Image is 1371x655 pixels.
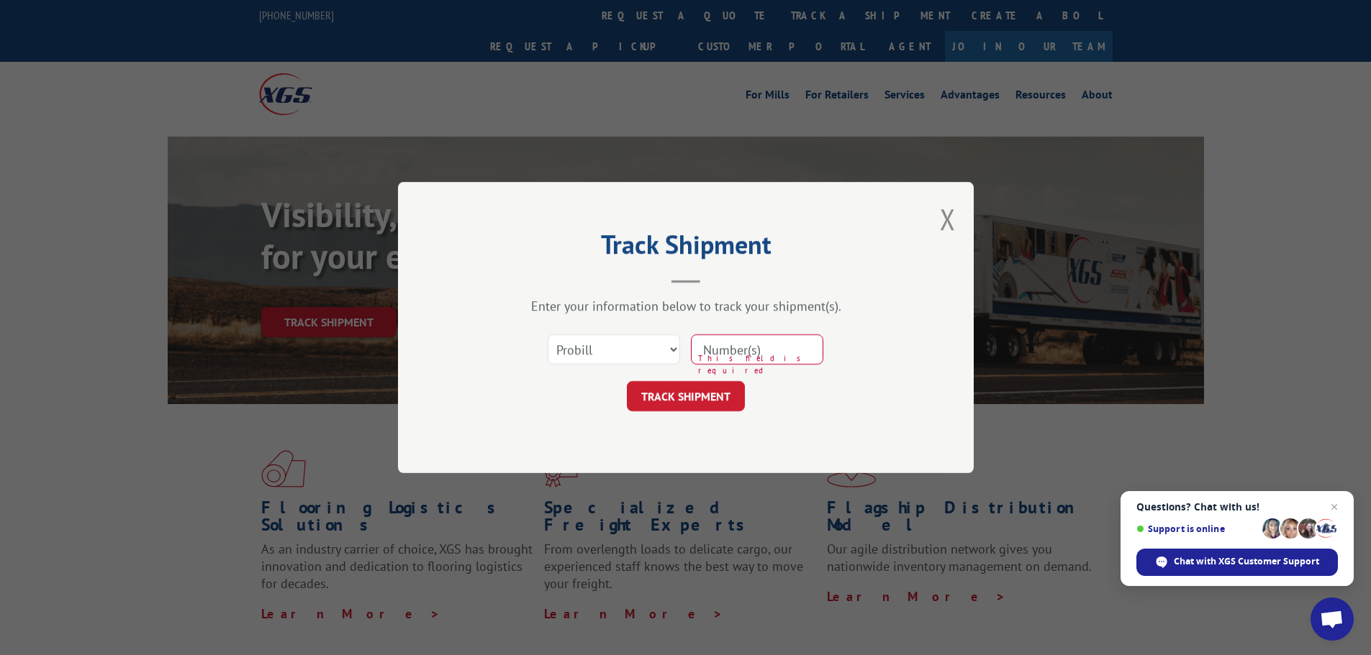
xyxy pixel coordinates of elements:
[470,298,902,314] div: Enter your information below to track your shipment(s).
[691,334,823,365] input: Number(s)
[1174,555,1319,568] span: Chat with XGS Customer Support
[470,234,902,262] h2: Track Shipment
[1136,501,1338,513] span: Questions? Chat with us!
[1311,597,1354,641] div: Open chat
[1326,498,1343,516] span: Close chat
[698,352,823,376] span: This field is required
[940,200,956,238] button: Close modal
[1136,523,1257,534] span: Support is online
[627,381,745,411] button: TRACK SHIPMENT
[1136,549,1338,576] div: Chat with XGS Customer Support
